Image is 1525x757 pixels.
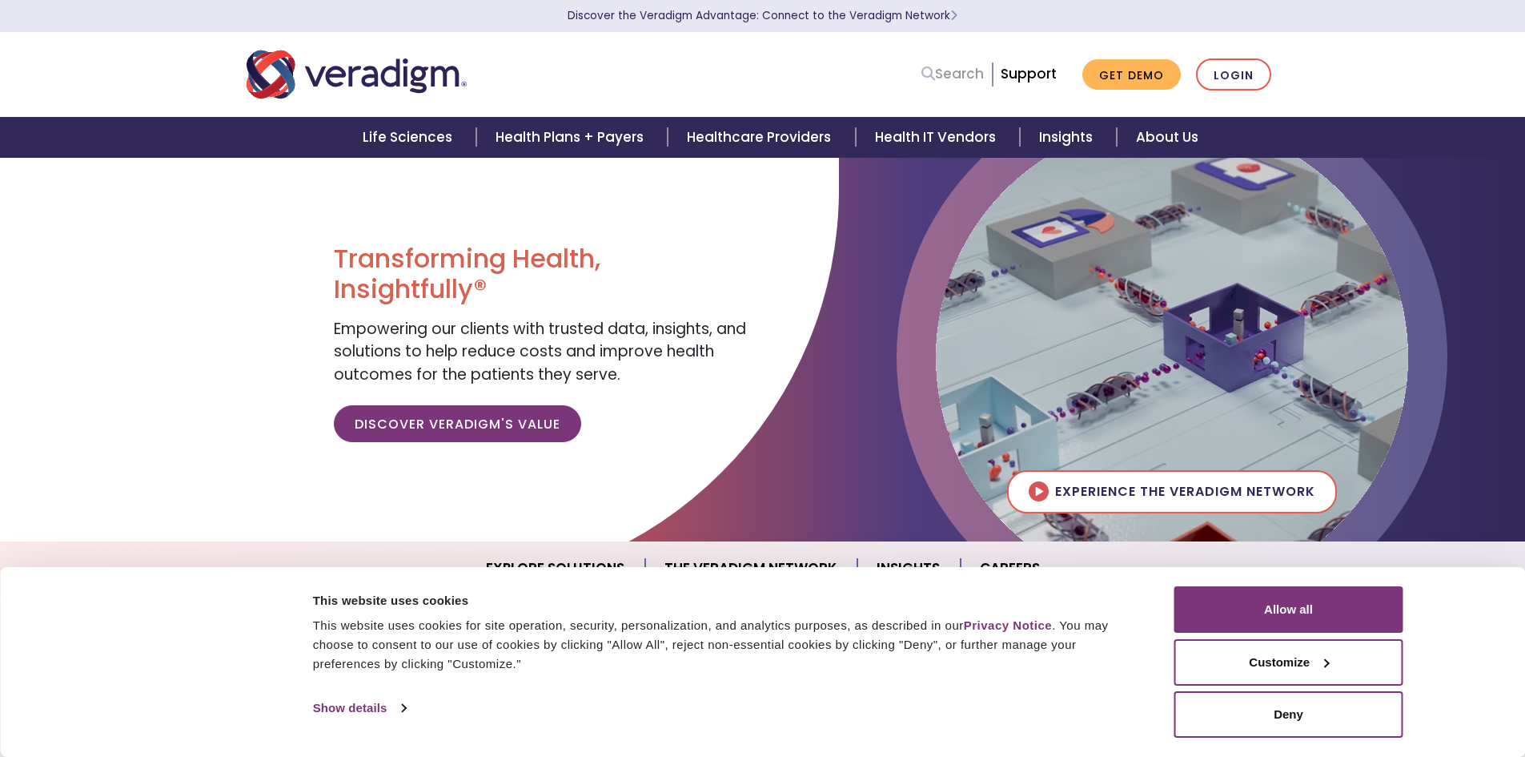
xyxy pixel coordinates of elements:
div: This website uses cookies for site operation, security, personalization, and analytics purposes, ... [313,616,1138,674]
a: Insights [857,548,961,589]
a: The Veradigm Network [645,548,857,589]
button: Deny [1174,691,1403,738]
a: Explore Solutions [467,548,645,589]
a: Health IT Vendors [856,117,1020,158]
a: Discover the Veradigm Advantage: Connect to the Veradigm NetworkLearn More [568,8,957,23]
a: Get Demo [1082,59,1181,91]
div: This website uses cookies [313,591,1138,610]
span: Learn More [950,8,957,23]
a: Healthcare Providers [668,117,855,158]
a: Search [921,63,984,85]
h1: Transforming Health, Insightfully® [334,244,750,305]
button: Customize [1174,639,1403,686]
a: Support [1001,64,1057,83]
a: Health Plans + Payers [476,117,668,158]
img: Veradigm logo [247,48,467,101]
span: Empowering our clients with trusted data, insights, and solutions to help reduce costs and improv... [334,318,746,385]
a: Life Sciences [343,117,476,158]
a: Discover Veradigm's Value [334,405,581,442]
button: Allow all [1174,586,1403,633]
a: Careers [961,548,1059,589]
a: Privacy Notice [964,618,1052,632]
a: Login [1196,58,1271,91]
a: Show details [313,696,406,720]
a: About Us [1117,117,1218,158]
a: Insights [1020,117,1117,158]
